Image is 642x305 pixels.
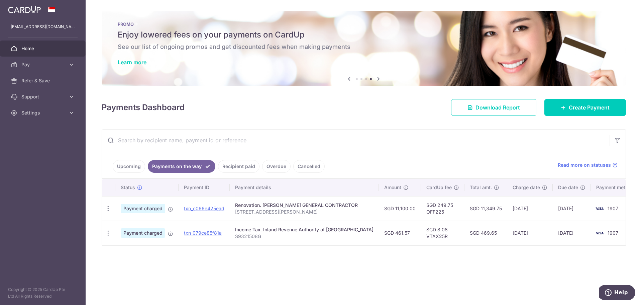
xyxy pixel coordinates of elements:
div: Renovation. [PERSON_NAME] GENERAL CONTRACTOR [235,202,373,209]
img: Bank Card [593,229,606,237]
td: SGD 11,349.75 [464,196,507,221]
a: Overdue [262,160,291,173]
td: SGD 11,100.00 [379,196,421,221]
a: Read more on statuses [558,162,618,168]
span: Read more on statuses [558,162,611,168]
img: CardUp [8,5,41,13]
span: Status [121,184,135,191]
a: Download Report [451,99,536,116]
p: PROMO [118,21,610,27]
a: Learn more [118,59,146,66]
span: Payment charged [121,204,165,213]
td: [DATE] [507,221,553,245]
th: Payment method [591,179,642,196]
span: 1907 [608,230,618,236]
td: [DATE] [553,196,591,221]
h5: Enjoy lowered fees on your payments on CardUp [118,29,610,40]
span: Create Payment [569,103,610,111]
span: Pay [21,61,66,68]
span: Download Report [475,103,520,111]
a: Cancelled [293,160,325,173]
span: Refer & Save [21,77,66,84]
a: Recipient paid [218,160,259,173]
p: [STREET_ADDRESS][PERSON_NAME] [235,209,373,215]
a: txn_079ce85f81a [184,230,222,236]
span: Payment charged [121,228,165,238]
iframe: Opens a widget where you can find more information [599,285,635,302]
td: SGD 469.65 [464,221,507,245]
td: SGD 249.75 OFF225 [421,196,464,221]
span: Due date [558,184,578,191]
h4: Payments Dashboard [102,101,185,113]
td: [DATE] [507,196,553,221]
td: [DATE] [553,221,591,245]
input: Search by recipient name, payment id or reference [102,130,610,151]
span: CardUp fee [426,184,452,191]
th: Payment ID [179,179,230,196]
span: Charge date [513,184,540,191]
h6: See our list of ongoing promos and get discounted fees when making payments [118,43,610,51]
th: Payment details [230,179,379,196]
a: Upcoming [113,160,145,173]
a: txn_c066e425ead [184,206,224,211]
img: Latest Promos banner [102,11,626,86]
p: S9321508G [235,233,373,240]
span: Home [21,45,66,52]
a: Create Payment [544,99,626,116]
span: Total amt. [470,184,492,191]
td: SGD 8.08 VTAX25R [421,221,464,245]
span: Support [21,93,66,100]
span: Settings [21,109,66,116]
div: Income Tax. Inland Revenue Authority of [GEOGRAPHIC_DATA] [235,226,373,233]
img: Bank Card [593,205,606,213]
span: Amount [384,184,401,191]
p: [EMAIL_ADDRESS][DOMAIN_NAME] [11,23,75,30]
td: SGD 461.57 [379,221,421,245]
a: Payments on the way [148,160,215,173]
span: 1907 [608,206,618,211]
